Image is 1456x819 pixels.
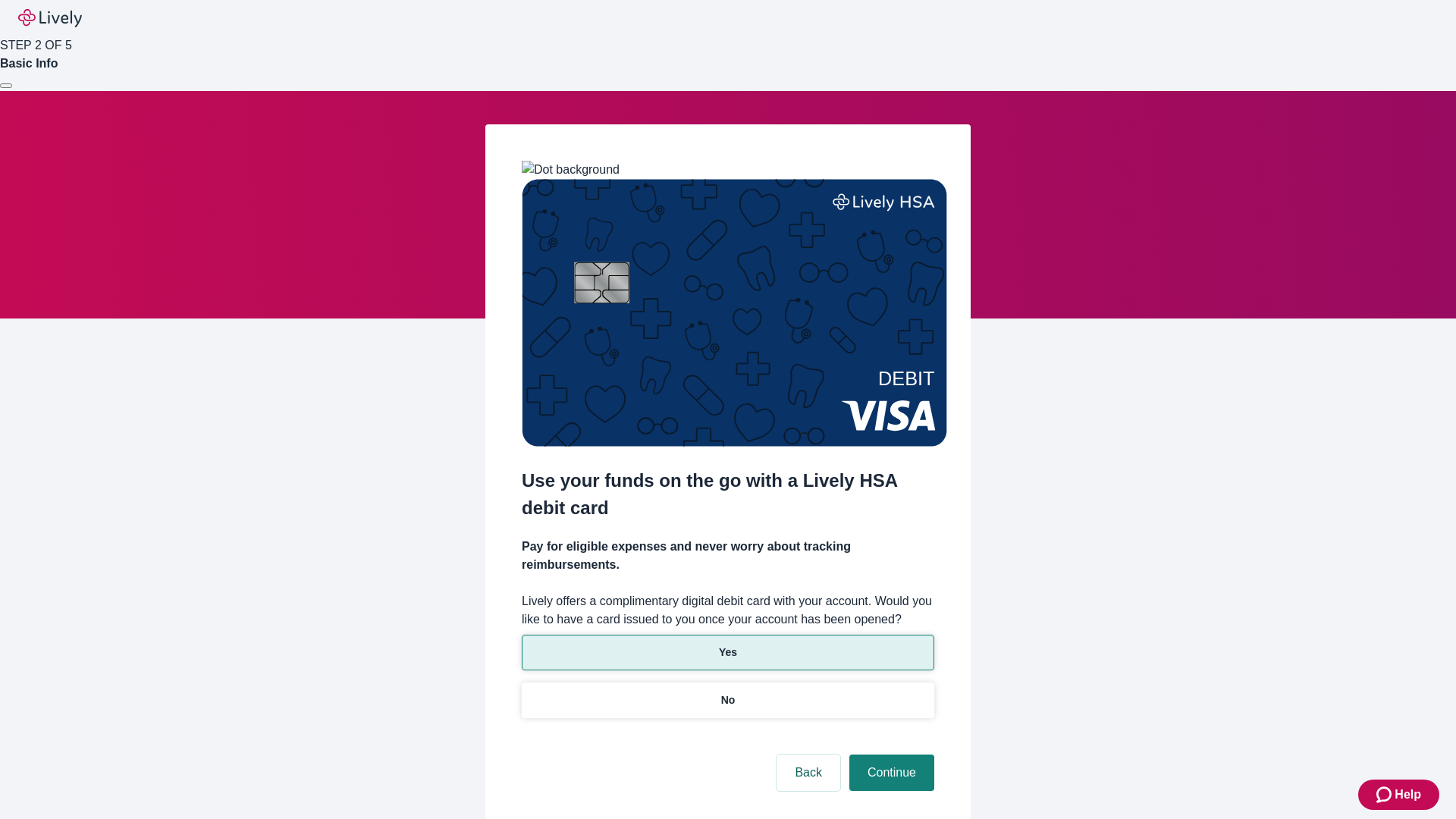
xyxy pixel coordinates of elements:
[522,467,934,522] h2: Use your funds on the go with a Lively HSA debit card
[1358,780,1439,810] button: Zendesk support iconHelp
[18,9,82,27] img: Lively
[522,538,934,574] h4: Pay for eligible expenses and never worry about tracking reimbursements.
[721,692,736,708] p: No
[1395,786,1421,804] span: Help
[522,592,934,629] label: Lively offers a complimentary digital debit card with your account. Would you like to have a card...
[522,635,934,670] button: Yes
[719,645,737,661] p: Yes
[1376,786,1395,804] svg: Zendesk support icon
[777,755,840,791] button: Back
[522,682,934,718] button: No
[849,755,934,791] button: Continue
[522,161,620,179] img: Dot background
[522,179,947,447] img: Debit card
